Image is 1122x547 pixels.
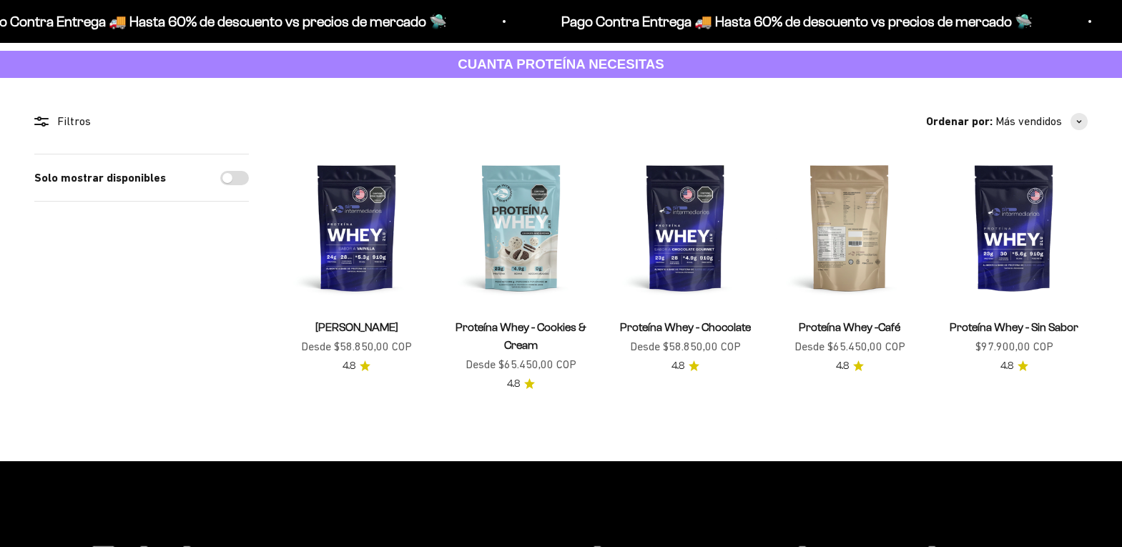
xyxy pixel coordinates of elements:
[34,169,166,187] label: Solo mostrar disponibles
[456,321,586,351] a: Proteína Whey - Cookies & Cream
[343,358,370,374] a: 4.84.8 de 5.0 estrellas
[34,112,249,131] div: Filtros
[507,376,520,392] span: 4.8
[776,154,923,301] img: Proteína Whey -Café
[975,337,1053,356] sale-price: $97.900,00 COP
[926,112,993,131] span: Ordenar por:
[995,112,1062,131] span: Más vendidos
[794,337,905,356] sale-price: Desde $65.450,00 COP
[1000,358,1028,374] a: 4.84.8 de 5.0 estrellas
[836,358,864,374] a: 4.84.8 de 5.0 estrellas
[343,358,355,374] span: 4.8
[315,321,398,333] a: [PERSON_NAME]
[301,337,412,356] sale-price: Desde $58.850,00 COP
[995,112,1088,131] button: Más vendidos
[799,321,900,333] a: Proteína Whey -Café
[836,358,849,374] span: 4.8
[466,355,576,374] sale-price: Desde $65.450,00 COP
[671,358,684,374] span: 4.8
[1000,358,1013,374] span: 4.8
[620,321,751,333] a: Proteína Whey - Chocolate
[950,321,1078,333] a: Proteína Whey - Sin Sabor
[630,337,741,356] sale-price: Desde $58.850,00 COP
[558,10,1030,33] p: Pago Contra Entrega 🚚 Hasta 60% de descuento vs precios de mercado 🛸
[458,56,664,72] strong: CUANTA PROTEÍNA NECESITAS
[671,358,699,374] a: 4.84.8 de 5.0 estrellas
[507,376,535,392] a: 4.84.8 de 5.0 estrellas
